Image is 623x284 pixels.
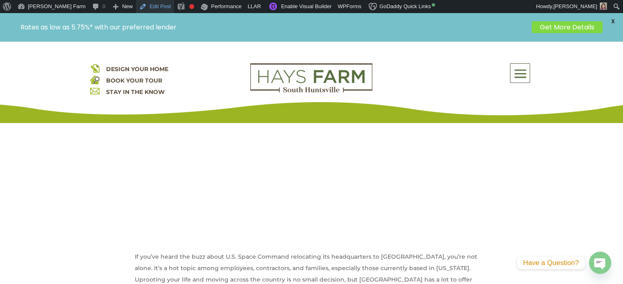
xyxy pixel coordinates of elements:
img: Logo [250,63,372,93]
div: Focus keyphrase not set [189,4,194,9]
p: Rates as low as 5.75%* with our preferred lender [20,23,528,31]
a: BOOK YOUR TOUR [106,77,162,84]
span: [PERSON_NAME] [553,3,597,9]
a: Get More Details [532,21,603,33]
a: hays farm homes huntsville development [250,87,372,94]
a: DESIGN YOUR HOME [106,65,168,73]
span: X [607,15,619,27]
img: book your home tour [90,75,100,84]
a: STAY IN THE KNOW [106,88,164,96]
img: design your home [90,63,100,73]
